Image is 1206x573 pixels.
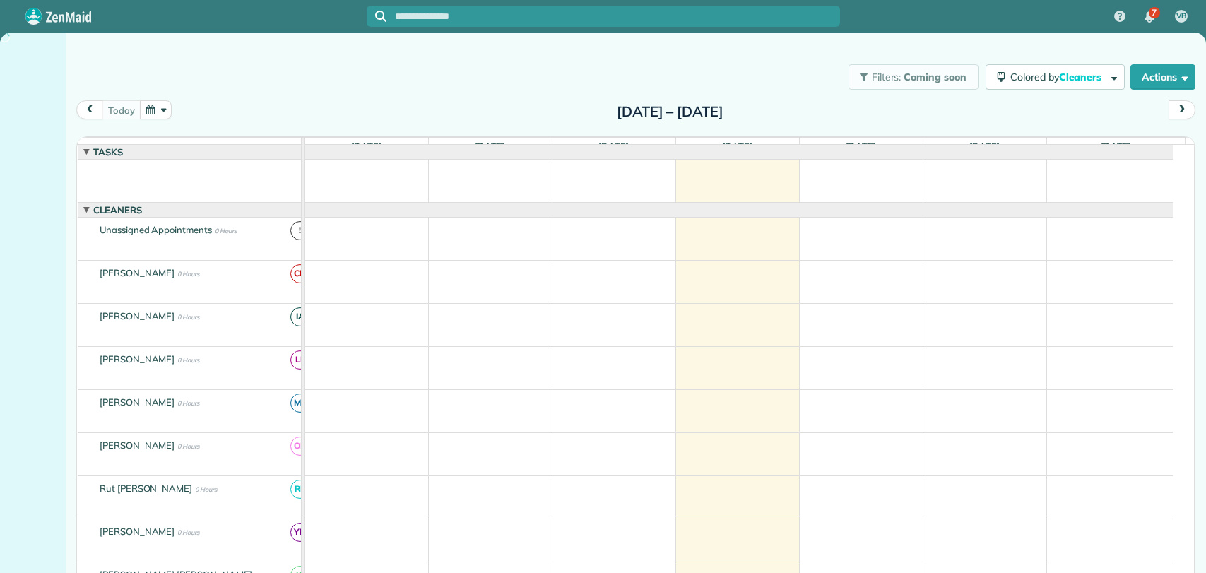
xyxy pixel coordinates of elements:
[1098,141,1134,152] span: [DATE]
[1010,71,1106,83] span: Colored by
[1169,100,1195,119] button: next
[97,439,178,451] span: [PERSON_NAME]
[290,394,309,413] span: MC
[177,270,199,278] span: 0 Hours
[215,227,237,235] span: 0 Hours
[290,307,309,326] span: IA
[375,11,386,22] svg: Focus search
[177,442,199,450] span: 0 Hours
[1130,64,1195,90] button: Actions
[596,141,632,152] span: [DATE]
[1176,11,1187,22] span: VB
[290,480,309,499] span: RP
[97,483,195,494] span: Rut [PERSON_NAME]
[97,526,178,537] span: [PERSON_NAME]
[843,141,879,152] span: [DATE]
[76,100,103,119] button: prev
[290,264,309,283] span: CM
[290,523,309,542] span: YM
[90,204,145,215] span: Cleaners
[177,399,199,407] span: 0 Hours
[904,71,967,83] span: Coming soon
[177,356,199,364] span: 0 Hours
[719,141,755,152] span: [DATE]
[177,528,199,536] span: 0 Hours
[290,350,309,370] span: LE
[986,64,1125,90] button: Colored byCleaners
[290,221,309,240] span: !
[97,267,178,278] span: [PERSON_NAME]
[177,313,199,321] span: 0 Hours
[966,141,1003,152] span: [DATE]
[97,353,178,365] span: [PERSON_NAME]
[872,71,901,83] span: Filters:
[1152,7,1157,18] span: 7
[348,141,384,152] span: [DATE]
[90,146,126,158] span: Tasks
[1059,71,1104,83] span: Cleaners
[97,396,178,408] span: [PERSON_NAME]
[1135,1,1164,33] div: 7 unread notifications
[472,141,508,152] span: [DATE]
[195,485,217,493] span: 0 Hours
[97,310,178,321] span: [PERSON_NAME]
[581,104,758,119] h2: [DATE] – [DATE]
[97,224,215,235] span: Unassigned Appointments
[367,11,386,22] button: Focus search
[290,437,309,456] span: OP
[102,100,141,119] button: today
